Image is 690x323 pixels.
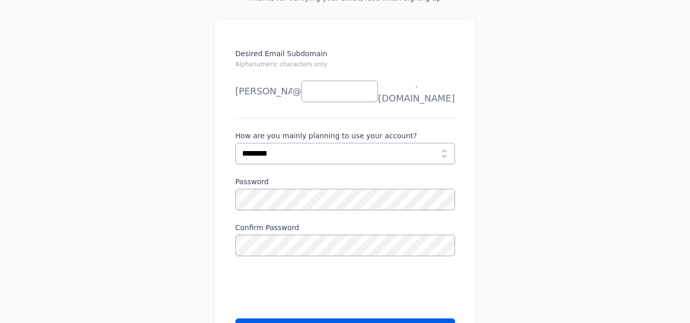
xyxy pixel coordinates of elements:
label: Confirm Password [235,222,455,233]
small: Alphanumeric characters only [235,61,327,68]
li: [PERSON_NAME] [235,81,292,102]
span: @ [292,84,301,98]
label: Desired Email Subdomain [235,48,455,75]
iframe: reCAPTCHA [235,268,391,308]
label: Password [235,177,455,187]
span: .[DOMAIN_NAME] [378,77,455,106]
label: How are you mainly planning to use your account? [235,131,455,141]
